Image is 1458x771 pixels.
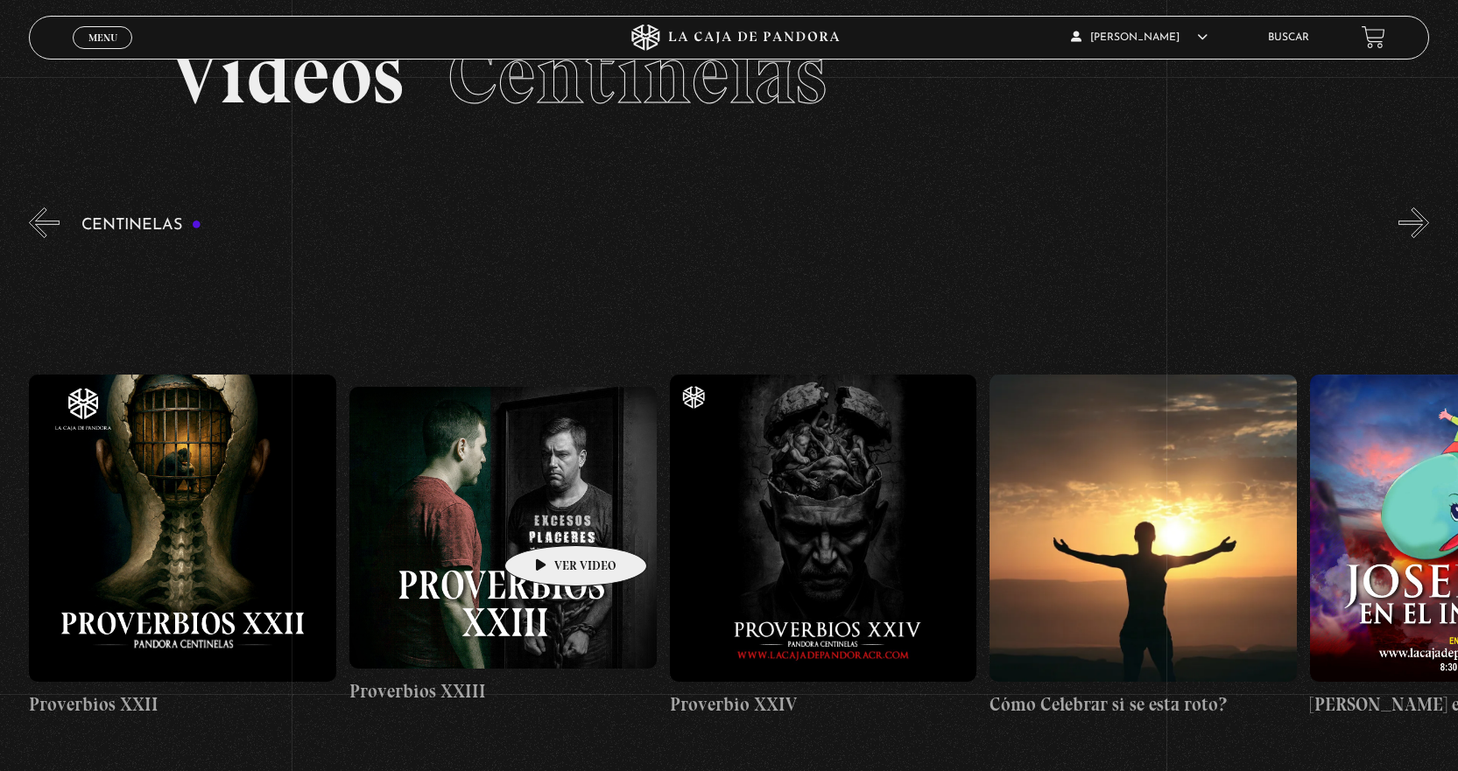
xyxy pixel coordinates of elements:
h4: Cómo Celebrar si se esta roto? [990,690,1297,718]
a: Buscar [1268,32,1309,43]
span: [PERSON_NAME] [1071,32,1208,43]
a: View your shopping cart [1362,25,1385,49]
h2: Videos [169,33,1289,116]
h4: Proverbios XXIII [349,677,657,705]
h4: Proverbios XXII [29,690,336,718]
span: Cerrar [82,46,123,59]
button: Next [1398,207,1429,238]
button: Previous [29,207,60,238]
h4: Proverbio XXIV [670,690,977,718]
h3: Centinelas [81,217,201,234]
span: Centinelas [447,25,827,124]
span: Menu [88,32,117,43]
